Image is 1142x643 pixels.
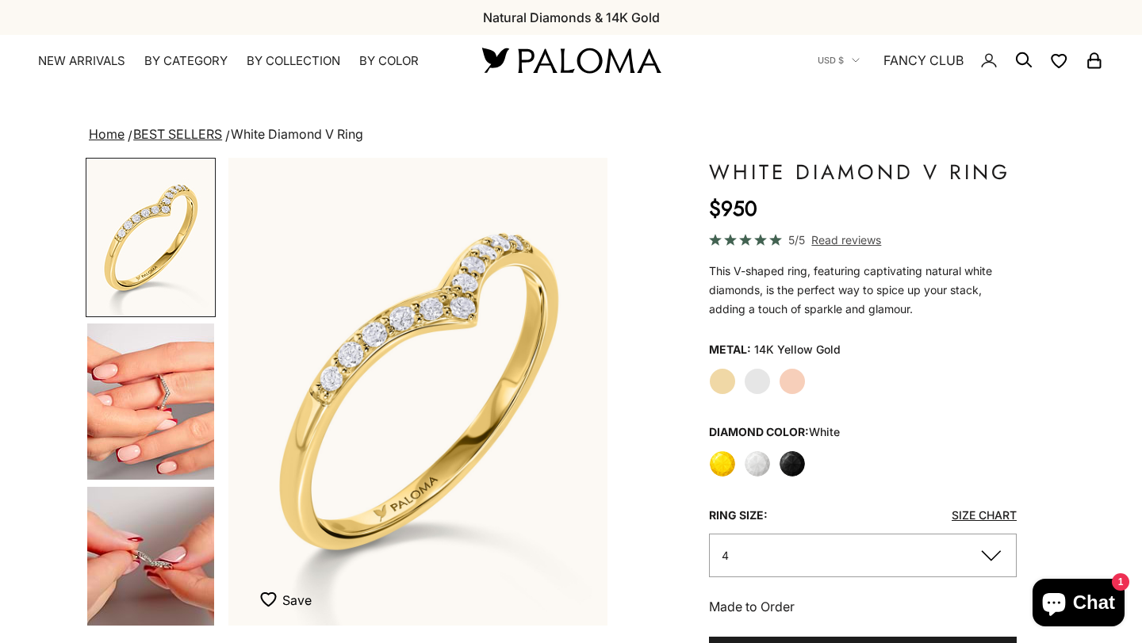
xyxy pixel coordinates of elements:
[38,53,444,69] nav: Primary navigation
[811,231,881,249] span: Read reviews
[144,53,228,69] summary: By Category
[754,338,841,362] variant-option-value: 14K Yellow Gold
[809,425,840,438] variant-option-value: white
[952,508,1017,522] a: Size Chart
[231,126,363,142] span: White Diamond V Ring
[87,323,214,480] img: #YellowGold #WhiteGold #RoseGold
[709,420,840,444] legend: Diamond Color:
[133,126,222,142] a: BEST SELLERS
[709,503,768,527] legend: Ring size:
[818,53,860,67] button: USD $
[89,126,125,142] a: Home
[709,158,1017,186] h1: White Diamond V Ring
[709,596,1017,617] p: Made to Order
[1028,579,1129,630] inbox-online-store-chat: Shopify online store chat
[722,549,729,562] span: 4
[260,591,282,607] img: wishlist
[247,53,340,69] summary: By Collection
[883,50,964,71] a: FANCY CLUB
[86,322,216,481] button: Go to item 4
[38,53,125,69] a: NEW ARRIVALS
[228,158,607,626] img: #YellowGold
[86,124,1056,146] nav: breadcrumbs
[818,53,844,67] span: USD $
[260,591,312,610] button: Save
[87,159,214,316] img: #YellowGold
[709,193,757,224] sale-price: $950
[483,7,660,28] p: Natural Diamonds & 14K Gold
[86,158,216,317] button: Go to item 2
[359,53,419,69] summary: By Color
[788,231,805,249] span: 5/5
[818,35,1104,86] nav: Secondary navigation
[709,534,1017,577] button: 4
[709,262,1017,319] p: This V-shaped ring, featuring captivating natural white diamonds, is the perfect way to spice up ...
[709,338,751,362] legend: Metal:
[709,231,1017,249] a: 5/5 Read reviews
[228,158,607,626] div: Item 2 of 16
